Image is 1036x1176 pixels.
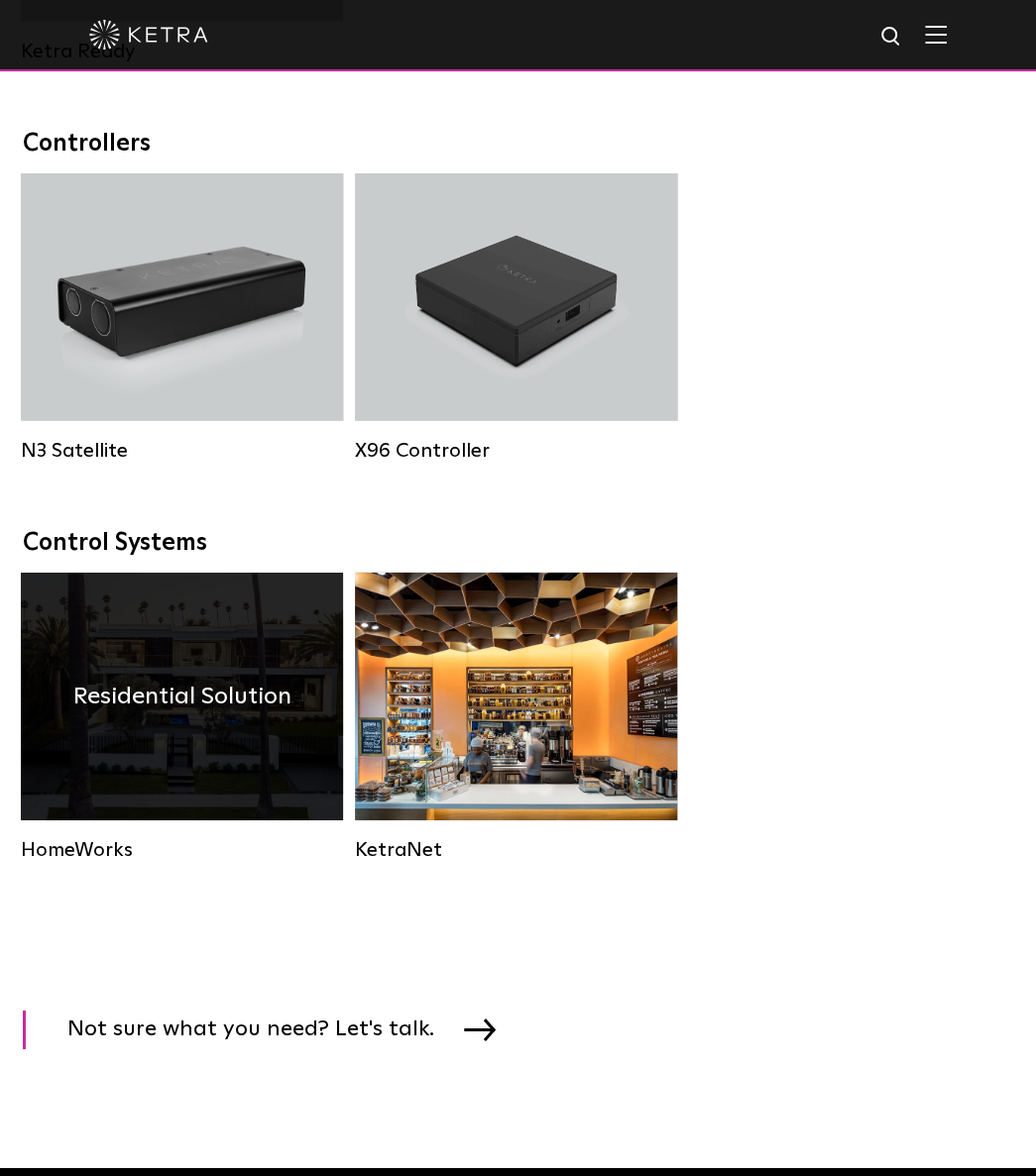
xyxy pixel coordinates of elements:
[355,173,677,463] a: X96 Controller X96 Controller
[21,173,343,463] a: N3 Satellite N3 Satellite
[355,573,677,862] a: KetraNet Legacy System
[89,20,208,50] img: ketra-logo-2019-white
[925,25,947,44] img: Hamburger%20Nav.svg
[21,838,343,862] div: HomeWorks
[355,439,677,463] div: X96 Controller
[73,678,291,715] h4: Residential Solution
[23,130,1014,159] div: Controllers
[355,838,677,862] div: KetraNet
[879,25,904,50] img: search icon
[67,1011,464,1049] span: Not sure what you need? Let's talk.
[23,529,1014,558] div: Control Systems
[464,1018,496,1040] img: arrow
[21,439,343,463] div: N3 Satellite
[21,573,343,862] a: HomeWorks Residential Solution
[23,1011,520,1049] a: Not sure what you need? Let's talk.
